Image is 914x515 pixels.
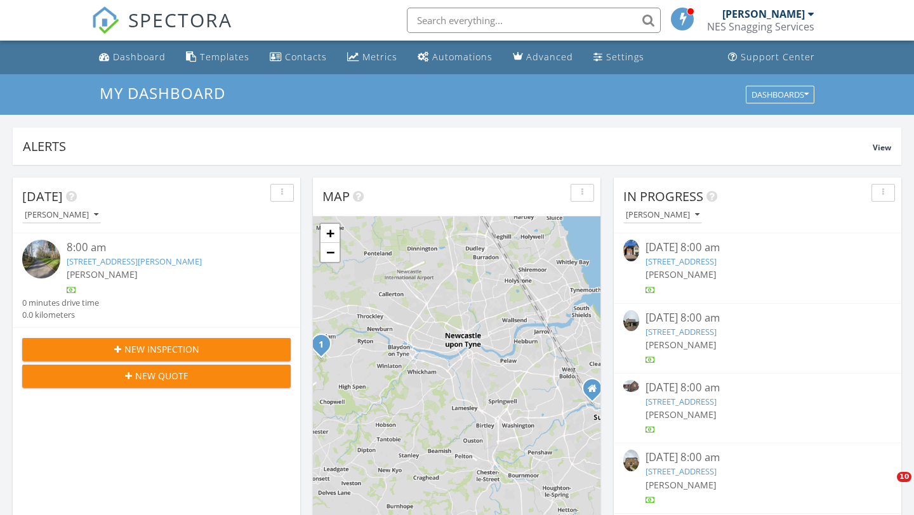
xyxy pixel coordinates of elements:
span: SPECTORA [128,6,232,33]
button: New Inspection [22,338,291,361]
a: Zoom out [321,243,340,262]
img: The Best Home Inspection Software - Spectora [91,6,119,34]
span: [PERSON_NAME] [646,268,717,280]
div: NES Snagging Services [707,20,814,33]
a: 8:00 am [STREET_ADDRESS][PERSON_NAME] [PERSON_NAME] 0 minutes drive time 0.0 kilometers [22,240,291,321]
span: [PERSON_NAME] [67,268,138,280]
iframe: Intercom live chat [871,472,901,502]
a: Dashboard [94,46,171,69]
input: Search everything... [407,8,661,33]
span: New Inspection [124,342,199,356]
a: [STREET_ADDRESS] [646,326,717,337]
a: [DATE] 8:00 am [STREET_ADDRESS] [PERSON_NAME] [623,450,892,506]
div: [PERSON_NAME] [25,211,98,219]
div: 0 minutes drive time [22,297,99,309]
i: 1 [319,341,324,349]
a: Advanced [508,46,578,69]
a: Templates [181,46,255,69]
img: 9297830%2Freports%2F26b6ba65-b9bc-4cbb-8784-1773cf7ae8c8%2Fcover_photos%2F8TxpMWCIc1KRLSBSQibS%2F... [623,310,639,332]
div: 1 Midway, Cottier Grange, Prudhoe, NE42 5GB [321,344,329,351]
div: [PERSON_NAME] [626,211,699,219]
button: [PERSON_NAME] [623,207,702,224]
a: Zoom in [321,224,340,243]
span: [PERSON_NAME] [646,479,717,491]
div: [DATE] 8:00 am [646,310,870,326]
div: Dashboard [113,51,166,63]
img: 9286348%2Freports%2F401b4ca7-9101-4da3-b820-9fd04df361b8%2Fcover_photos%2FXTYQ1AUr10oYWmVXww7Q%2F... [623,450,639,471]
a: SPECTORA [91,17,232,44]
a: Settings [588,46,649,69]
div: Dashboards [752,90,809,99]
button: [PERSON_NAME] [22,207,101,224]
a: [DATE] 8:00 am [STREET_ADDRESS] [PERSON_NAME] [623,240,892,296]
div: Advanced [526,51,573,63]
div: [DATE] 8:00 am [646,240,870,256]
img: streetview [22,240,60,278]
div: Support Center [741,51,815,63]
div: 8:00 am [67,240,268,256]
a: Contacts [265,46,332,69]
a: Metrics [342,46,402,69]
a: [STREET_ADDRESS][PERSON_NAME] [67,256,202,267]
button: Dashboards [746,86,814,103]
span: Map [322,188,350,205]
div: Automations [432,51,493,63]
span: My Dashboard [100,82,225,103]
span: [PERSON_NAME] [646,408,717,420]
div: Sunderland Enterprise Park, North East Business and Innovation Centre Wearfield, Sunderland ENG S... [592,388,600,396]
a: Support Center [723,46,820,69]
a: [STREET_ADDRESS] [646,396,717,407]
a: [STREET_ADDRESS] [646,256,717,267]
span: [DATE] [22,188,63,205]
a: [DATE] 8:00 am [STREET_ADDRESS] [PERSON_NAME] [623,380,892,436]
div: Contacts [285,51,327,63]
span: In Progress [623,188,703,205]
span: 10 [897,472,911,482]
div: [DATE] 8:00 am [646,380,870,396]
span: View [873,142,891,153]
span: [PERSON_NAME] [646,339,717,351]
img: 9268679%2Freports%2F5774cd77-963a-4caf-a5d3-cc0b835e202f%2Fcover_photos%2FPN5QIeupzXcYJcMWEa9o%2F... [623,240,639,261]
div: Settings [606,51,644,63]
div: 0.0 kilometers [22,309,99,321]
div: Alerts [23,138,873,155]
img: 9297828%2Freports%2Fcaae9977-abb4-4afa-a41a-89bc43a7543f%2Fcover_photos%2Fvk9ml13J32onk95lLBZB%2F... [623,380,639,392]
div: [PERSON_NAME] [722,8,805,20]
a: [STREET_ADDRESS] [646,466,717,477]
a: Automations (Basic) [413,46,498,69]
button: New Quote [22,365,291,388]
div: Templates [200,51,249,63]
div: [DATE] 8:00 am [646,450,870,466]
span: New Quote [135,369,189,382]
div: Metrics [362,51,397,63]
a: [DATE] 8:00 am [STREET_ADDRESS] [PERSON_NAME] [623,310,892,367]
